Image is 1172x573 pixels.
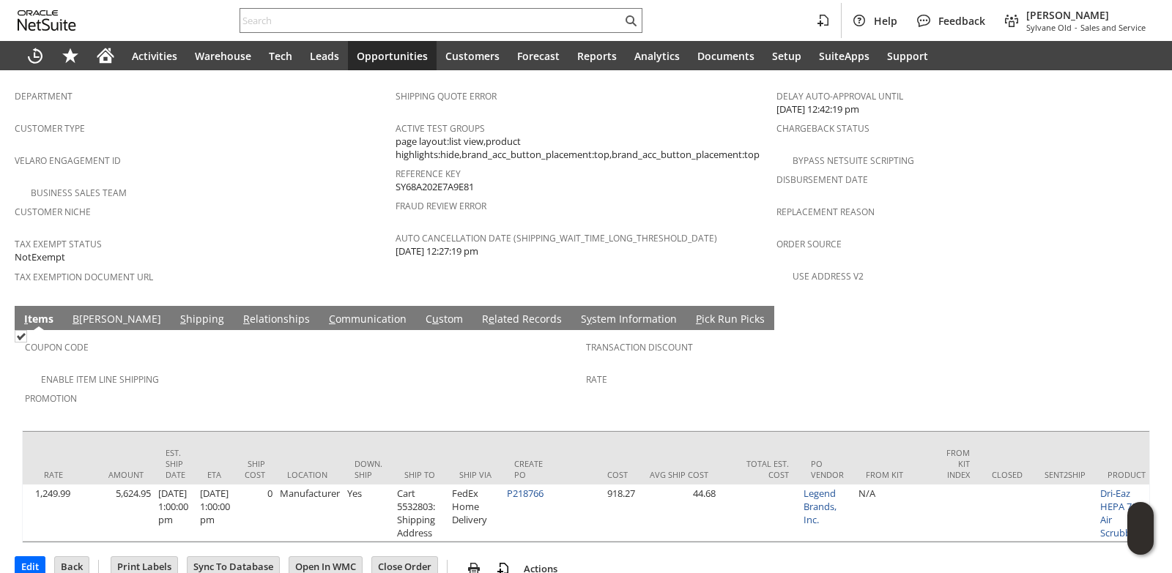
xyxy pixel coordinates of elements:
span: - [1075,22,1078,33]
a: Forecast [508,41,568,70]
a: Shipping [177,312,228,328]
svg: Search [622,12,639,29]
span: Reports [577,49,617,63]
a: Disbursement Date [776,173,868,186]
span: Support [887,49,928,63]
a: Relationships [240,312,314,328]
div: Cost [569,469,628,480]
span: Feedback [938,14,985,28]
div: Est. Ship Date [166,447,185,480]
span: Activities [132,49,177,63]
svg: Recent Records [26,47,44,64]
a: Pick Run Picks [692,312,768,328]
div: Rate [4,469,63,480]
a: Tech [260,41,301,70]
span: Customers [445,49,500,63]
div: Ship Cost [245,458,265,480]
div: Product [1108,469,1146,480]
a: Shipping Quote Error [396,90,497,102]
span: R [243,312,250,326]
a: Tax Exemption Document URL [15,271,153,283]
a: Rate [586,373,607,386]
td: 0 [234,484,276,542]
td: Manufacturer [276,484,344,542]
a: Transaction Discount [586,341,693,353]
a: Delay Auto-Approval Until [776,90,903,102]
a: Department [15,90,73,102]
span: [DATE] 12:27:19 pm [396,244,478,258]
a: Analytics [626,41,689,70]
input: Search [240,12,622,29]
span: SY68A202E7A9E81 [396,180,474,194]
a: Promotion [25,392,77,405]
span: Analytics [634,49,680,63]
span: S [180,312,186,326]
a: Custom [422,312,467,328]
a: Replacement reason [776,206,875,218]
a: Bypass NetSuite Scripting [793,154,914,167]
a: Setup [763,41,810,70]
a: Customers [437,41,508,70]
a: Coupon Code [25,341,89,353]
span: I [24,312,28,326]
a: Items [21,312,57,328]
a: Reference Key [396,168,461,180]
div: Sent2Ship [1045,469,1086,480]
span: NotExempt [15,250,65,264]
span: [PERSON_NAME] [1026,8,1146,22]
div: ETA [207,469,223,480]
span: Sylvane Old [1026,22,1072,33]
svg: Shortcuts [62,47,79,64]
div: PO Vendor [811,458,844,480]
span: Opportunities [357,49,428,63]
span: y [587,312,592,326]
td: Yes [344,484,393,542]
div: From Kit [866,469,924,480]
a: Dri-Eaz HEPA 700 Air Scrubber [1100,487,1142,539]
td: 44.68 [639,484,719,542]
div: Ship To [404,469,437,480]
div: Closed [992,469,1023,480]
a: Tax Exempt Status [15,238,102,250]
span: u [432,312,439,326]
div: Ship Via [459,469,492,480]
span: Oracle Guided Learning Widget. To move around, please hold and drag [1127,529,1154,555]
span: e [489,312,494,326]
span: Documents [697,49,754,63]
td: [DATE] 1:00:00 pm [155,484,196,542]
a: P218766 [507,487,544,500]
a: System Information [577,312,680,328]
a: SuiteApps [810,41,878,70]
a: Documents [689,41,763,70]
span: Setup [772,49,801,63]
div: Amount [85,469,144,480]
span: Forecast [517,49,560,63]
a: Fraud Review Error [396,200,486,212]
span: Leads [310,49,339,63]
td: 5,624.95 [74,484,155,542]
span: P [696,312,702,326]
a: Use Address V2 [793,270,864,282]
div: Shortcuts [53,41,88,70]
span: B [73,312,79,326]
span: Sales and Service [1080,22,1146,33]
div: From Kit Index [946,447,970,480]
a: Leads [301,41,348,70]
a: Related Records [478,312,565,328]
a: Home [88,41,123,70]
span: Warehouse [195,49,251,63]
td: [DATE] 1:00:00 pm [196,484,234,542]
a: Order Source [776,238,842,250]
span: page layout:list view,product highlights:hide,brand_acc_button_placement:top,brand_acc_button_pla... [396,135,769,162]
svg: logo [18,10,76,31]
iframe: Click here to launch Oracle Guided Learning Help Panel [1127,502,1154,555]
a: Opportunities [348,41,437,70]
td: N/A [855,484,935,542]
a: Communication [325,312,410,328]
a: Auto Cancellation Date (shipping_wait_time_long_threshold_date) [396,232,717,244]
td: 918.27 [558,484,639,542]
a: Reports [568,41,626,70]
a: Activities [123,41,186,70]
span: Tech [269,49,292,63]
td: Cart 5532803: Shipping Address [393,484,448,542]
